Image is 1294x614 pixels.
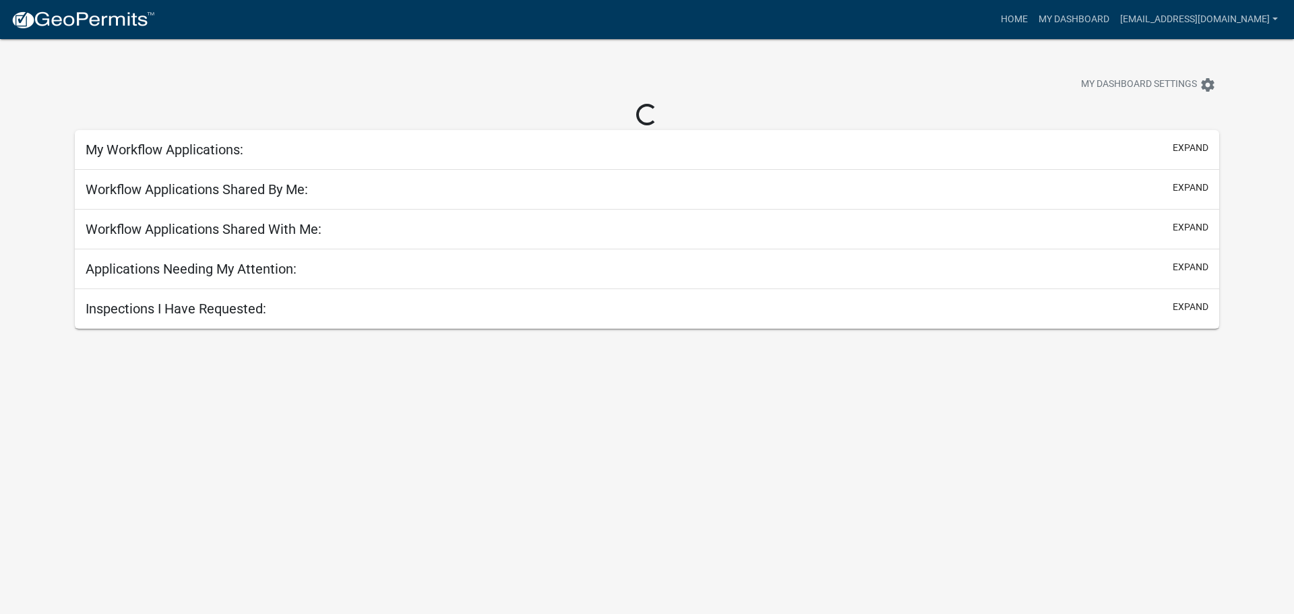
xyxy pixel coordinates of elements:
[1033,7,1115,32] a: My Dashboard
[1173,181,1208,195] button: expand
[86,221,321,237] h5: Workflow Applications Shared With Me:
[1173,260,1208,274] button: expand
[86,301,266,317] h5: Inspections I Have Requested:
[1173,141,1208,155] button: expand
[86,181,308,197] h5: Workflow Applications Shared By Me:
[1070,71,1227,98] button: My Dashboard Settingssettings
[1115,7,1283,32] a: [EMAIL_ADDRESS][DOMAIN_NAME]
[1173,220,1208,235] button: expand
[995,7,1033,32] a: Home
[86,142,243,158] h5: My Workflow Applications:
[1173,300,1208,314] button: expand
[1200,77,1216,93] i: settings
[1081,77,1197,93] span: My Dashboard Settings
[86,261,297,277] h5: Applications Needing My Attention:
